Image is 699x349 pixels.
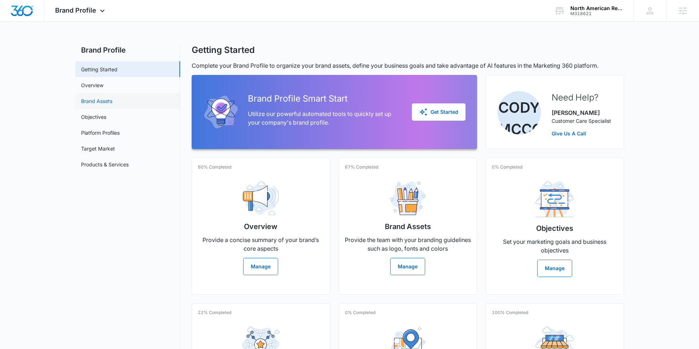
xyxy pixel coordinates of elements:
[537,260,572,277] button: Manage
[536,223,573,234] h2: Objectives
[345,309,375,316] p: 0% Completed
[419,108,458,116] div: Get Started
[192,61,624,70] p: Complete your Brand Profile to organize your brand assets, define your business goals and take ad...
[19,19,79,24] div: Domain: [DOMAIN_NAME]
[385,221,431,232] h2: Brand Assets
[412,103,466,121] button: Get Started
[192,158,330,295] a: 60% CompletedOverviewProvide a concise summary of your brand’s core aspectsManage
[81,129,120,137] a: Platform Profiles
[570,5,623,11] div: account name
[12,19,17,24] img: website_grey.svg
[498,91,541,134] img: Cody McCoy
[12,12,17,17] img: logo_orange.svg
[552,91,611,104] h2: Need Help?
[486,158,624,295] a: 0% CompletedObjectivesSet your marketing goals and business objectivesManage
[570,11,623,16] div: account id
[339,158,477,295] a: 67% CompletedBrand AssetsProvide the team with your branding guidelines such as logo, fonts and c...
[72,42,77,48] img: tab_keywords_by_traffic_grey.svg
[81,97,112,105] a: Brand Assets
[552,130,611,137] a: Give Us A Call
[552,117,611,125] p: Customer Care Specialist
[20,12,35,17] div: v 4.0.25
[81,81,103,89] a: Overview
[81,66,117,73] a: Getting Started
[80,42,121,47] div: Keywords by Traffic
[192,45,255,55] h1: Getting Started
[244,221,277,232] h2: Overview
[198,164,231,170] p: 60% Completed
[198,236,324,253] p: Provide a concise summary of your brand’s core aspects
[492,309,528,316] p: 100% Completed
[55,6,96,14] span: Brand Profile
[19,42,25,48] img: tab_domain_overview_orange.svg
[248,109,400,127] p: Utilize our powerful automated tools to quickly set up your company's brand profile.
[81,161,129,168] a: Products & Services
[492,237,618,255] p: Set your marketing goals and business objectives
[75,45,180,55] h2: Brand Profile
[198,309,231,316] p: 22% Completed
[81,113,106,121] a: Objectives
[492,164,522,170] p: 0% Completed
[552,108,611,117] p: [PERSON_NAME]
[248,92,400,105] h2: Brand Profile Smart Start
[81,145,115,152] a: Target Market
[27,42,64,47] div: Domain Overview
[390,258,425,275] button: Manage
[243,258,278,275] button: Manage
[345,236,471,253] p: Provide the team with your branding guidelines such as logo, fonts and colors
[345,164,378,170] p: 67% Completed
